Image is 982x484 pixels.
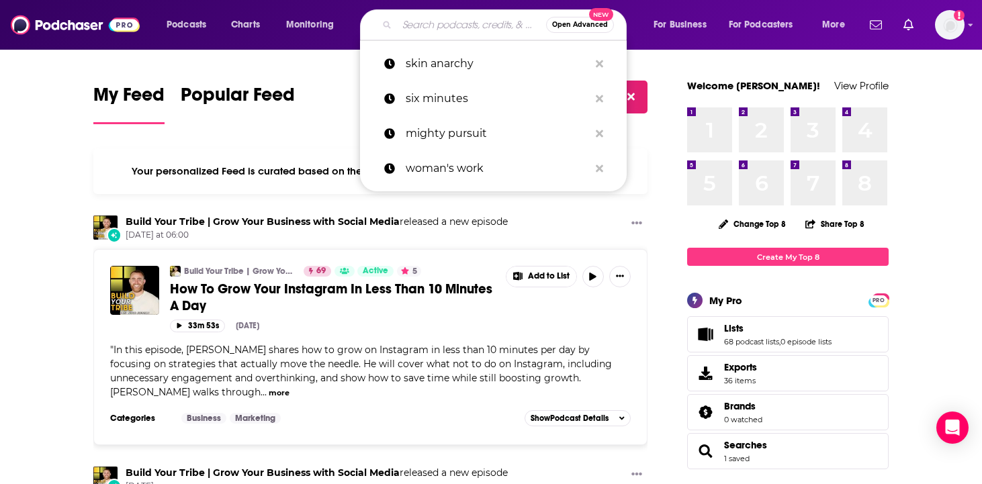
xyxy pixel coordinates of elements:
[954,10,965,21] svg: Add a profile image
[528,271,570,281] span: Add to List
[936,412,969,444] div: Open Intercom Messenger
[724,415,762,424] a: 0 watched
[687,248,889,266] a: Create My Top 8
[935,10,965,40] button: Show profile menu
[546,17,614,33] button: Open AdvancedNew
[724,322,744,334] span: Lists
[126,230,508,241] span: [DATE] at 06:00
[170,266,181,277] img: Build Your Tribe | Grow Your Business with Social Media
[181,83,295,114] span: Popular Feed
[360,81,627,116] a: six minutes
[397,14,546,36] input: Search podcasts, credits, & more...
[898,13,919,36] a: Show notifications dropdown
[286,15,334,34] span: Monitoring
[110,344,612,398] span: "
[126,215,508,228] h3: released a new episode
[724,400,756,412] span: Brands
[360,116,627,151] a: mighty pursuit
[779,337,780,346] span: ,
[181,413,226,424] a: Business
[157,14,224,36] button: open menu
[692,325,719,344] a: Lists
[357,266,394,277] a: Active
[935,10,965,40] span: Logged in as NickG
[692,442,719,461] a: Searches
[813,14,862,36] button: open menu
[181,83,295,124] a: Popular Feed
[11,12,140,38] img: Podchaser - Follow, Share and Rate Podcasts
[724,439,767,451] a: Searches
[644,14,723,36] button: open menu
[724,322,832,334] a: Lists
[711,215,794,232] button: Change Top 8
[93,83,165,114] span: My Feed
[609,266,631,287] button: Show More Button
[110,266,159,315] img: How To Grow Your Instagram In Less Than 10 Minutes A Day
[126,467,508,479] h3: released a new episode
[110,344,612,398] span: In this episode, [PERSON_NAME] shares how to grow on Instagram in less than 10 minutes per day by...
[506,267,576,287] button: Show More Button
[864,13,887,36] a: Show notifications dropdown
[170,320,225,332] button: 33m 53s
[724,337,779,346] a: 68 podcast lists
[834,79,889,92] a: View Profile
[935,10,965,40] img: User Profile
[269,387,289,399] button: more
[871,295,887,305] a: PRO
[871,295,887,305] span: PRO
[93,215,118,240] img: Build Your Tribe | Grow Your Business with Social Media
[126,467,400,479] a: Build Your Tribe | Grow Your Business with Social Media
[261,386,267,398] span: ...
[170,281,496,314] a: How To Grow Your Instagram In Less Than 10 Minutes A Day
[406,151,589,186] p: woman's work
[316,264,326,278] span: 69
[687,316,889,352] span: Lists
[360,46,627,81] a: skin anarchy
[93,83,165,124] a: My Feed
[589,8,613,21] span: New
[654,15,707,34] span: For Business
[687,433,889,469] span: Searches
[709,294,742,307] div: My Pro
[724,361,757,373] span: Exports
[729,15,793,34] span: For Podcasters
[170,281,492,314] span: How To Grow Your Instagram In Less Than 10 Minutes A Day
[626,467,648,483] button: Show More Button
[167,15,206,34] span: Podcasts
[277,14,351,36] button: open menu
[552,21,608,28] span: Open Advanced
[805,211,865,237] button: Share Top 8
[363,264,388,278] span: Active
[525,410,631,426] button: ShowPodcast Details
[720,14,813,36] button: open menu
[373,9,639,40] div: Search podcasts, credits, & more...
[626,215,648,232] button: Show More Button
[724,400,762,412] a: Brands
[184,266,295,277] a: Build Your Tribe | Grow Your Business with Social Media
[93,148,648,194] div: Your personalized Feed is curated based on the Podcasts, Creators, Users, and Lists that you Follow.
[231,15,260,34] span: Charts
[724,376,757,385] span: 36 items
[692,364,719,383] span: Exports
[780,337,832,346] a: 0 episode lists
[406,116,589,151] p: mighty pursuit
[724,454,750,463] a: 1 saved
[304,266,331,277] a: 69
[360,151,627,186] a: woman's work
[406,46,589,81] p: skin anarchy
[107,228,122,242] div: New Episode
[110,413,171,424] h3: Categories
[126,215,400,228] a: Build Your Tribe | Grow Your Business with Social Media
[687,355,889,391] a: Exports
[222,14,268,36] a: Charts
[397,266,421,277] button: 5
[822,15,845,34] span: More
[230,413,281,424] a: Marketing
[692,403,719,422] a: Brands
